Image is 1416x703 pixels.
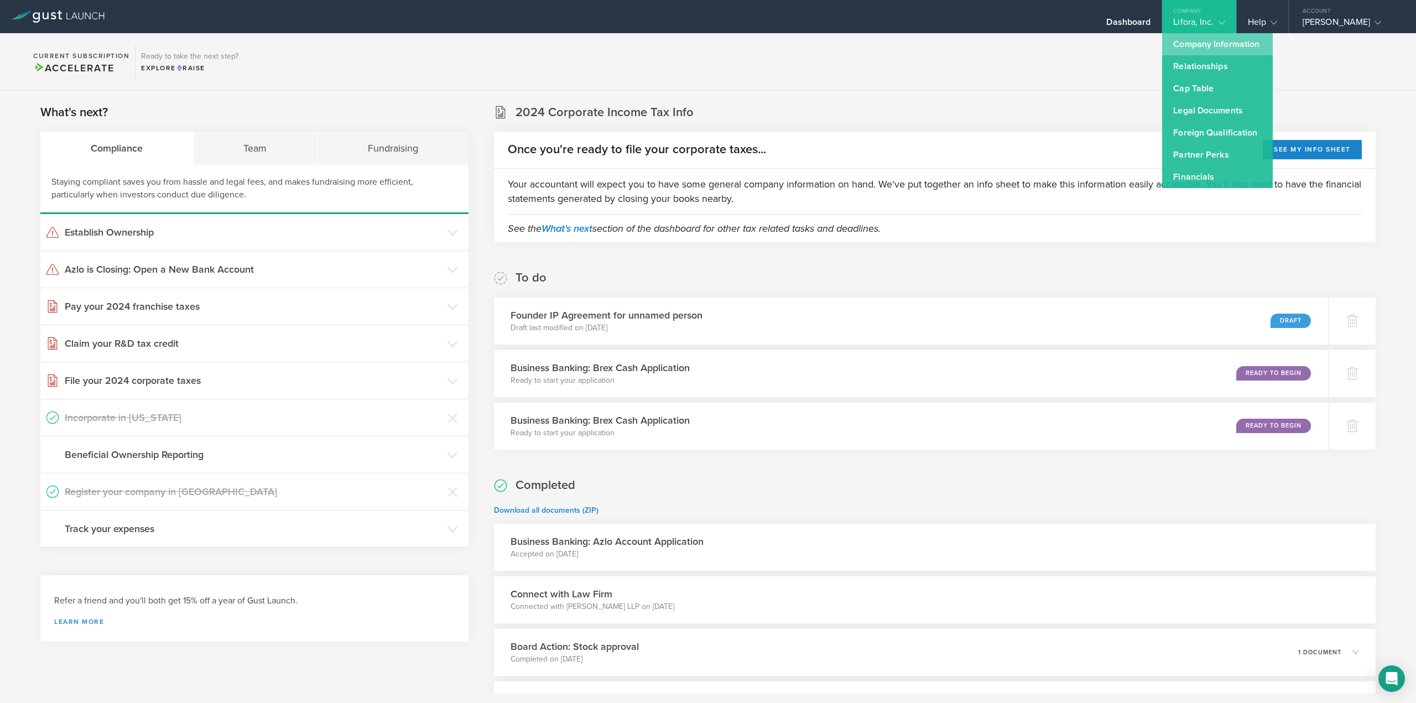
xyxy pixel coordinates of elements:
p: 1 document [1298,649,1341,655]
h3: Business Banking: Brex Cash Application [511,413,690,428]
h3: Azlo is Closing: Open a New Bank Account [65,262,442,277]
h3: Pay your 2024 franchise taxes [65,299,442,314]
p: Draft last modified on [DATE] [511,322,702,334]
div: Open Intercom Messenger [1378,665,1405,692]
h3: File your 2024 corporate taxes [65,373,442,388]
div: Ready to take the next step?ExploreRaise [135,44,244,79]
h3: Establish Ownership [65,225,442,239]
div: Explore [141,63,238,73]
a: Learn more [54,618,455,625]
span: Accelerate [33,62,114,74]
h3: Business Banking: Brex Cash Application [511,361,690,375]
h2: Completed [516,477,575,493]
div: Dashboard [1106,17,1150,33]
div: Business Banking: Brex Cash ApplicationReady to start your applicationReady to Begin [494,350,1329,397]
p: Ready to start your application [511,375,690,386]
h3: Claim your R&D tax credit [65,336,442,351]
h3: Refer a friend and you'll both get 15% off a year of Gust Launch. [54,595,455,607]
div: Draft [1271,314,1311,328]
p: Your accountant will expect you to have some general company information on hand. We've put toget... [508,177,1362,206]
h3: Connect with Law Firm [511,587,674,601]
div: Founder IP Agreement for unnamed personDraft last modified on [DATE]Draft [494,298,1329,345]
h2: Once you're ready to file your corporate taxes... [508,142,766,158]
h3: Register your company in [GEOGRAPHIC_DATA] [65,485,442,499]
h3: Founder IP Agreement for unnamed person [511,308,702,322]
p: Ready to start your application [511,428,690,439]
h2: To do [516,270,546,286]
h3: Beneficial Ownership Reporting [65,447,442,462]
a: Download all documents (ZIP) [494,506,598,515]
div: Help [1248,17,1277,33]
a: What's next [542,222,592,235]
h3: Track your expenses [65,522,442,536]
span: Raise [176,64,205,72]
div: Ready to Begin [1236,366,1311,381]
h3: Ready to take the next step? [141,53,238,60]
em: See the section of the dashboard for other tax related tasks and deadlines. [508,222,881,235]
button: See my info sheet [1263,140,1362,159]
div: Staying compliant saves you from hassle and legal fees, and makes fundraising more efficient, par... [40,165,468,214]
div: [PERSON_NAME] [1303,17,1397,33]
p: Connected with [PERSON_NAME] LLP on [DATE] [511,601,674,612]
h3: Incorporate in [US_STATE] [65,410,442,425]
div: Ready to Begin [1236,419,1311,433]
p: Completed on [DATE] [511,654,639,665]
div: Lifora, Inc. [1173,17,1225,33]
div: Team [194,132,318,165]
div: Compliance [40,132,194,165]
h3: Business Banking: Azlo Account Application [511,534,704,549]
div: Fundraising [317,132,468,165]
h2: 2024 Corporate Income Tax Info [516,105,694,121]
div: Business Banking: Brex Cash ApplicationReady to start your applicationReady to Begin [494,403,1329,450]
h2: Current Subscription [33,53,129,59]
h3: Board Action: Stock approval [511,639,639,654]
h2: What's next? [40,105,108,121]
p: Accepted on [DATE] [511,549,704,560]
